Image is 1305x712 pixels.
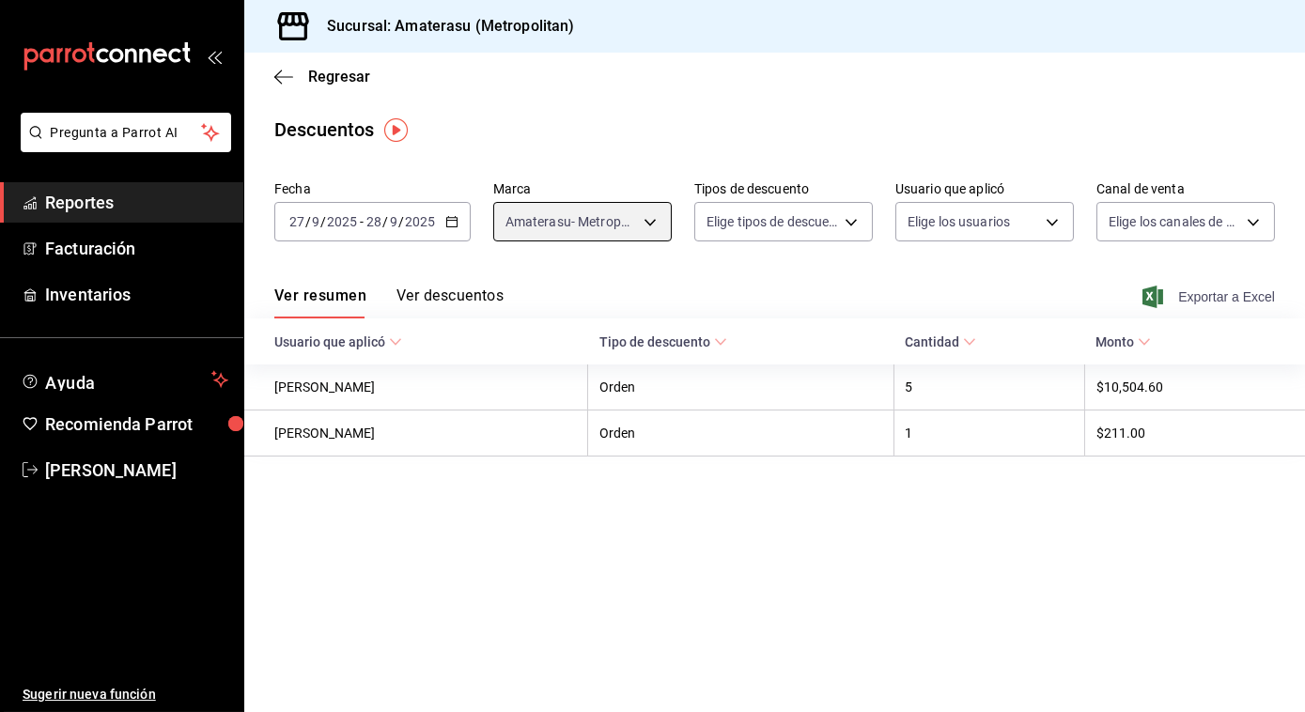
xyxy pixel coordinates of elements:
[1095,334,1151,349] span: Monto
[320,214,326,229] span: /
[384,118,408,142] img: Tooltip marker
[588,410,893,457] th: Orden
[908,212,1010,231] span: Elige los usuarios
[493,183,672,196] label: Marca
[23,685,228,704] span: Sugerir nueva función
[1109,212,1240,231] span: Elige los canales de venta
[244,410,588,457] th: [PERSON_NAME]
[905,334,976,349] span: Cantidad
[305,214,311,229] span: /
[1084,410,1305,457] th: $211.00
[398,214,404,229] span: /
[707,212,838,231] span: Elige tipos de descuento
[599,334,727,349] span: Tipo de descuento
[45,368,204,391] span: Ayuda
[360,214,364,229] span: -
[45,282,228,307] span: Inventarios
[1096,183,1275,196] label: Canal de venta
[207,49,222,64] button: open_drawer_menu
[13,136,231,156] a: Pregunta a Parrot AI
[45,190,228,215] span: Reportes
[274,334,402,349] span: Usuario que aplicó
[311,214,320,229] input: --
[244,364,588,410] th: [PERSON_NAME]
[1146,286,1275,308] button: Exportar a Excel
[45,411,228,437] span: Recomienda Parrot
[895,183,1074,196] label: Usuario que aplicó
[893,364,1084,410] th: 5
[274,68,370,85] button: Regresar
[505,212,637,231] span: Amaterasu- Metropolitan
[389,214,398,229] input: --
[365,214,382,229] input: --
[21,113,231,152] button: Pregunta a Parrot AI
[1084,364,1305,410] th: $10,504.60
[274,286,504,318] div: navigation tabs
[396,286,504,318] button: Ver descuentos
[326,214,358,229] input: ----
[51,123,202,143] span: Pregunta a Parrot AI
[382,214,388,229] span: /
[694,183,873,196] label: Tipos de descuento
[893,410,1084,457] th: 1
[308,68,370,85] span: Regresar
[588,364,893,410] th: Orden
[274,183,471,196] label: Fecha
[274,116,374,144] div: Descuentos
[45,236,228,261] span: Facturación
[404,214,436,229] input: ----
[274,286,366,318] button: Ver resumen
[45,457,228,483] span: [PERSON_NAME]
[288,214,305,229] input: --
[312,15,574,38] h3: Sucursal: Amaterasu (Metropolitan)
